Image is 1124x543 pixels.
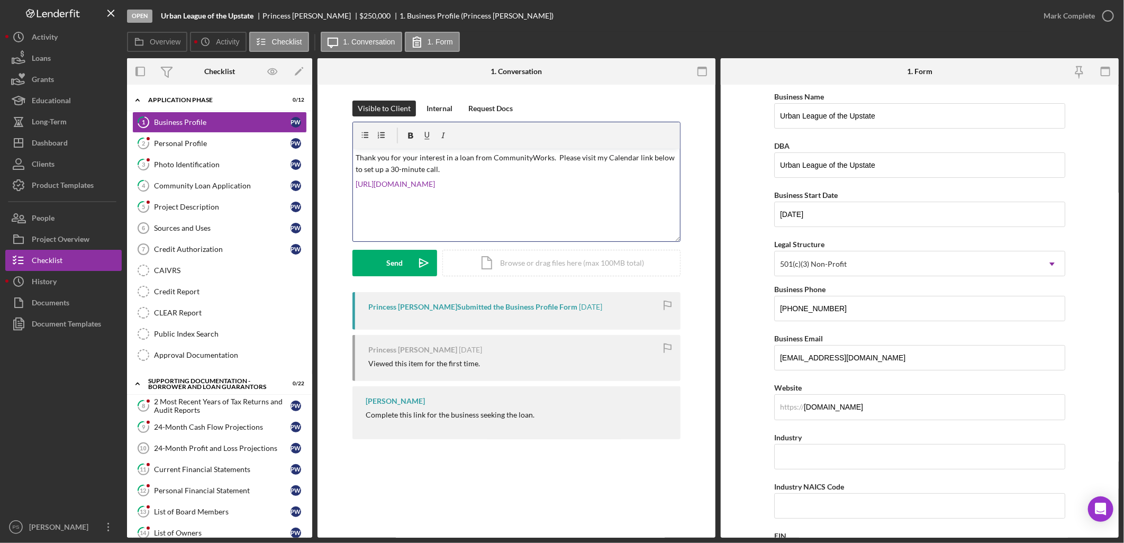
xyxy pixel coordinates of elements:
a: CLEAR Report [132,302,307,323]
b: Urban League of the Upstate [161,12,253,20]
div: Credit Authorization [154,245,291,254]
div: Grants [32,69,54,93]
a: 1024-Month Profit and Loss ProjectionsPW [132,438,307,459]
button: Document Templates [5,313,122,334]
div: [PERSON_NAME] [366,397,425,405]
tspan: 12 [140,487,147,494]
button: History [5,271,122,292]
button: 1. Conversation [321,32,402,52]
div: 0 / 22 [285,381,304,387]
div: P W [291,485,301,496]
div: P W [291,180,301,191]
div: Princess [PERSON_NAME] Submitted the Business Profile Form [368,303,577,311]
label: Checklist [272,38,302,46]
div: P W [291,223,301,233]
button: Clients [5,153,122,175]
button: Request Docs [463,101,518,116]
label: Business Phone [774,285,826,294]
a: 2Personal ProfilePW [132,133,307,154]
div: 0 / 12 [285,97,304,103]
a: 1Business ProfilePW [132,112,307,133]
button: Loans [5,48,122,69]
tspan: 3 [142,161,145,168]
div: https:// [780,403,804,411]
label: 1. Form [428,38,453,46]
a: 11Current Financial StatementsPW [132,459,307,480]
div: Activity [32,26,58,50]
div: [PERSON_NAME] [26,517,95,540]
a: Public Index Search [132,323,307,345]
div: Princess [PERSON_NAME] [262,12,360,20]
div: Approval Documentation [154,351,306,359]
div: Open Intercom Messenger [1088,496,1113,522]
div: Visible to Client [358,101,411,116]
button: Product Templates [5,175,122,196]
a: 82 Most Recent Years of Tax Returns and Audit ReportsPW [132,395,307,417]
div: 1. Business Profile (Princess [PERSON_NAME]) [400,12,554,20]
time: 2025-09-09 19:55 [459,346,482,354]
button: Dashboard [5,132,122,153]
div: 2 Most Recent Years of Tax Returns and Audit Reports [154,397,291,414]
div: Credit Report [154,287,306,296]
button: Checklist [249,32,309,52]
a: 3Photo IdentificationPW [132,154,307,175]
div: Loans [32,48,51,71]
button: Overview [127,32,187,52]
label: Industry NAICS Code [774,482,844,491]
div: Checklist [32,250,62,274]
div: Photo Identification [154,160,291,169]
div: Princess [PERSON_NAME] [368,346,457,354]
a: Documents [5,292,122,313]
button: Send [352,250,437,276]
tspan: 5 [142,203,145,210]
button: Mark Complete [1033,5,1119,26]
tspan: 7 [142,246,145,252]
a: Grants [5,69,122,90]
a: CAIVRS [132,260,307,281]
div: 24-Month Profit and Loss Projections [154,444,291,453]
div: P W [291,244,301,255]
a: 6Sources and UsesPW [132,218,307,239]
a: Approval Documentation [132,345,307,366]
div: P W [291,506,301,517]
a: 13List of Board MembersPW [132,501,307,522]
label: Activity [216,38,239,46]
text: PS [13,524,20,530]
div: P W [291,401,301,411]
div: Educational [32,90,71,114]
div: P W [291,159,301,170]
div: Sources and Uses [154,224,291,232]
div: Documents [32,292,69,316]
div: Open [127,10,152,23]
label: Business Name [774,92,824,101]
tspan: 6 [142,225,145,231]
div: Supporting Documentation - Borrower and Loan Guarantors [148,378,278,390]
button: People [5,207,122,229]
a: Project Overview [5,229,122,250]
tspan: 14 [140,529,147,536]
label: Overview [150,38,180,46]
button: Checklist [5,250,122,271]
div: 501(c)(3) Non-Profit [780,260,847,268]
div: List of Board Members [154,508,291,516]
tspan: 2 [142,140,145,147]
div: Business Profile [154,118,291,126]
button: Long-Term [5,111,122,132]
a: 7Credit AuthorizationPW [132,239,307,260]
div: Mark Complete [1044,5,1095,26]
label: EIN [774,531,786,540]
label: 1. Conversation [343,38,395,46]
time: 2025-09-09 19:57 [579,303,602,311]
button: Activity [5,26,122,48]
div: P W [291,464,301,475]
label: DBA [774,141,790,150]
div: 1. Conversation [491,67,542,76]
